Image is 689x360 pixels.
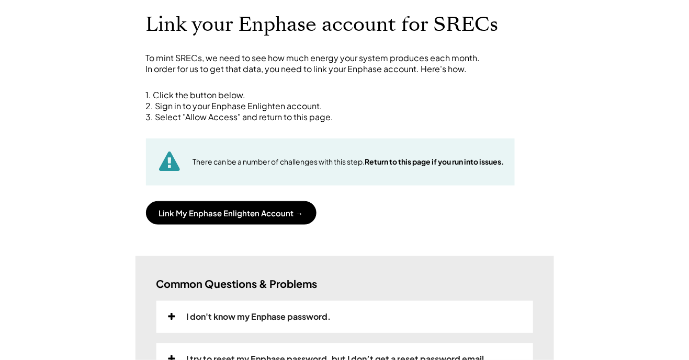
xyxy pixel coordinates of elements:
[146,53,544,75] div: To mint SRECs, we need to see how much energy your system produces each month. In order for us to...
[193,157,504,167] div: There can be a number of challenges with this step.
[365,157,504,166] strong: Return to this page if you run into issues.
[187,311,331,322] div: I don't know my Enphase password.
[146,201,317,225] button: Link My Enphase Enlighten Account →
[156,277,318,291] h3: Common Questions & Problems
[146,90,544,122] div: 1. Click the button below. 2. Sign in to your Enphase Enlighten account. 3. Select "Allow Access"...
[146,13,544,37] h1: Link your Enphase account for SRECs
